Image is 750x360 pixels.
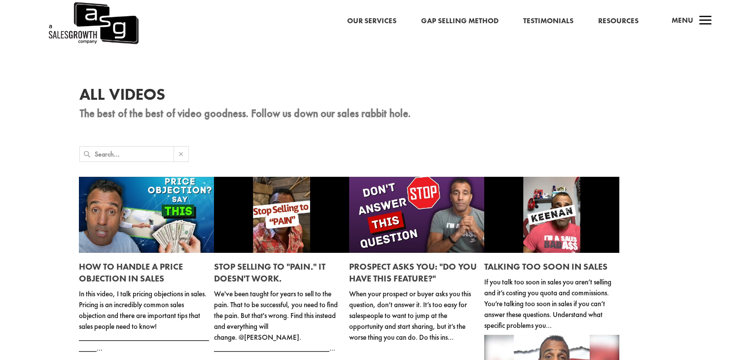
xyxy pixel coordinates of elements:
[347,15,396,28] a: Our Services
[598,15,639,28] a: Resources
[79,108,671,120] p: The best of the best of video goodness. Follow us down our sales rabbit hole.
[672,15,693,25] span: Menu
[523,15,573,28] a: Testimonials
[95,147,174,161] input: Search...
[421,15,499,28] a: Gap Selling Method
[79,86,671,108] h1: All Videos
[696,11,715,31] span: a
